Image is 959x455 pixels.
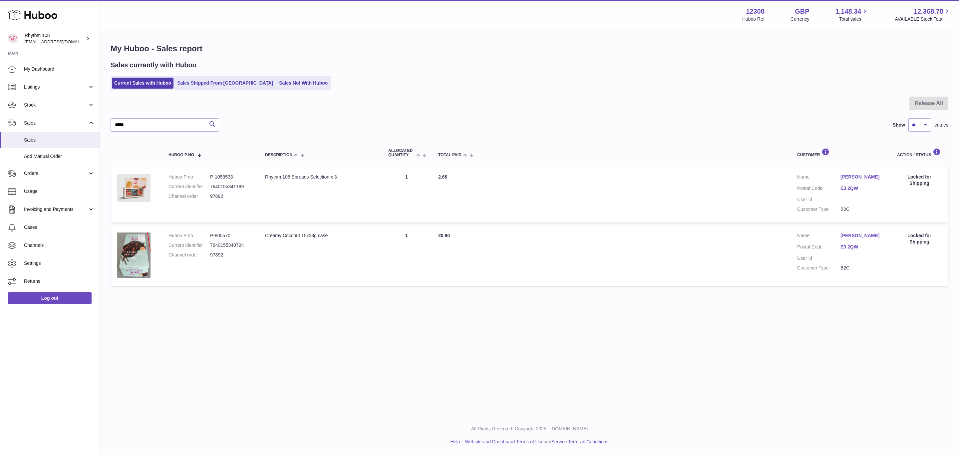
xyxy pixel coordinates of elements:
[265,174,375,180] div: Rhythm 108 Spreads Selection x 3
[24,170,88,177] span: Orders
[797,244,840,252] dt: Postal Code
[210,252,252,258] dd: 97892
[840,265,884,271] dd: B2C
[835,7,869,22] a: 1,148.34 Total sales
[168,153,194,157] span: Huboo P no
[24,278,95,284] span: Returns
[438,153,462,157] span: Total paid
[24,188,95,195] span: Usage
[24,120,88,126] span: Sales
[265,153,292,157] span: Description
[210,242,252,248] dd: 7640155340724
[24,137,95,143] span: Sales
[168,232,210,239] dt: Huboo P no
[111,61,196,70] h2: Sales currently with Huboo
[438,174,447,180] span: 2.66
[791,16,809,22] div: Currency
[839,16,869,22] span: Total sales
[797,197,840,203] dt: User Id
[797,255,840,261] dt: User Id
[24,224,95,230] span: Cases
[277,78,330,89] a: Sales Not With Huboo
[111,43,948,54] h1: My Huboo - Sales report
[897,148,942,157] div: Action / Status
[551,439,609,444] a: Service Terms & Conditions
[840,244,884,250] a: E3 2QW
[24,102,88,108] span: Stock
[8,292,92,304] a: Log out
[210,193,252,200] dd: 97892
[117,232,151,278] img: 1688049131.JPG
[382,167,432,223] td: 1
[840,174,884,180] a: [PERSON_NAME]
[382,226,432,286] td: 1
[895,7,951,22] a: 12,368.78 AVAILABLE Stock Total
[465,439,543,444] a: Website and Dashboard Terms of Use
[797,174,840,182] dt: Name
[25,39,98,44] span: [EMAIL_ADDRESS][DOMAIN_NAME]
[914,7,943,16] span: 12,368.78
[8,34,18,44] img: orders@rhythm108.com
[934,122,948,128] span: entries
[840,185,884,192] a: E3 2QW
[797,185,840,193] dt: Postal Code
[24,66,95,72] span: My Dashboard
[168,242,210,248] dt: Current identifier
[797,265,840,271] dt: Customer Type
[105,426,954,432] p: All Rights Reserved. Copyright 2025 - [DOMAIN_NAME]
[388,149,415,157] span: ALLOCATED Quantity
[746,7,765,16] strong: 12308
[210,174,252,180] dd: P-1053533
[168,174,210,180] dt: Huboo P no
[24,84,88,90] span: Listings
[175,78,275,89] a: Sales Shipped From [GEOGRAPHIC_DATA]
[895,16,951,22] span: AVAILABLE Stock Total
[893,122,905,128] label: Show
[24,242,95,248] span: Channels
[112,78,173,89] a: Current Sales with Huboo
[438,233,450,238] span: 20.90
[24,206,88,213] span: Invoicing and Payments
[24,260,95,266] span: Settings
[451,439,460,444] a: Help
[797,232,840,240] dt: Name
[897,174,942,187] div: Locked for Shipping
[210,184,252,190] dd: 7640155341189
[742,16,765,22] div: Huboo Ref
[797,148,884,157] div: Customer
[897,232,942,245] div: Locked for Shipping
[168,193,210,200] dt: Channel order
[795,7,809,16] strong: GBP
[24,153,95,160] span: Add Manual Order
[840,232,884,239] a: [PERSON_NAME]
[265,232,375,239] div: Creamy Coconut 15x33g case
[168,184,210,190] dt: Current identifier
[117,174,151,202] img: 1753718925.JPG
[840,206,884,213] dd: B2C
[835,7,861,16] span: 1,148.34
[797,206,840,213] dt: Customer Type
[210,232,252,239] dd: P-805570
[168,252,210,258] dt: Channel order
[463,439,608,445] li: and
[25,32,85,45] div: Rhythm 108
